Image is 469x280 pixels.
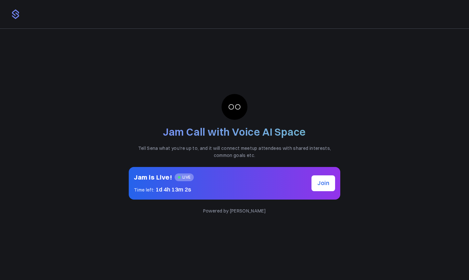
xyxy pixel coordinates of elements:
[317,179,329,187] span: Join
[10,9,21,19] img: logo.png
[156,186,191,193] span: 1d 4h 13m 2s
[175,173,194,181] span: LIVE
[129,145,340,159] p: Tell Sena what you're up to, and it will connect meetup attendees with shared interests, common g...
[129,207,340,214] p: Powered by [PERSON_NAME]
[311,175,335,191] button: Join
[134,187,155,193] span: Time left:
[129,125,340,140] h2: Jam Call with Voice AI Space
[134,172,172,182] h2: Jam is Live!
[222,94,247,120] img: 9mhdfgk8p09k1q6k3czsv07kq9ew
